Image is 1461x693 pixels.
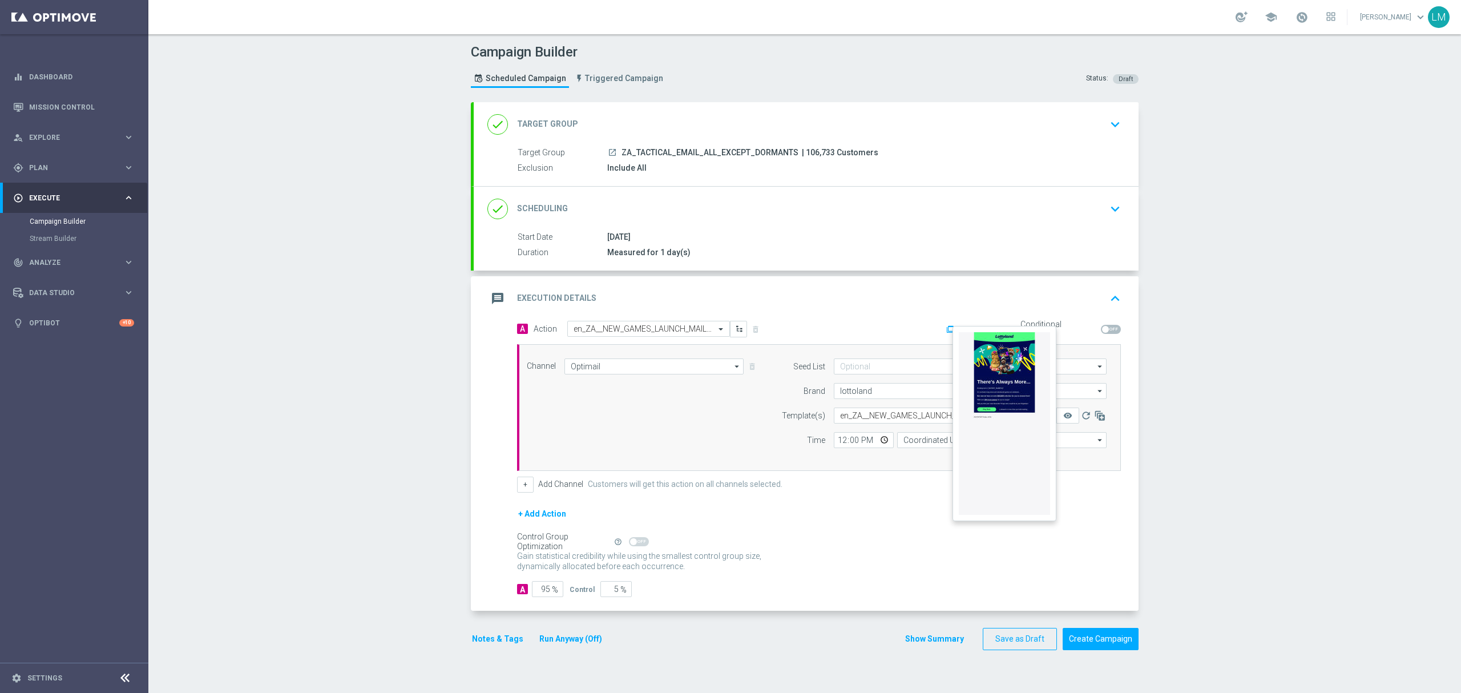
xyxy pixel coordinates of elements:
label: Template(s) [782,411,825,421]
button: lightbulb Optibot +10 [13,319,135,328]
i: person_search [13,132,23,143]
i: track_changes [13,257,23,268]
img: 36751.jpeg [959,332,1050,515]
div: person_search Explore keyboard_arrow_right [13,133,135,142]
div: done Target Group keyboard_arrow_down [487,114,1125,135]
span: Explore [29,134,123,141]
input: Select [834,383,1107,399]
div: Include All [607,162,1116,174]
div: play_circle_outline Execute keyboard_arrow_right [13,194,135,203]
i: arrow_drop_down [732,359,743,374]
h2: Target Group [517,119,578,130]
i: gps_fixed [13,163,23,173]
span: | 106,733 Customers [802,148,878,158]
span: Plan [29,164,123,171]
div: Control Group Optimization [517,532,613,551]
i: keyboard_arrow_right [123,257,134,268]
label: Target Group [518,148,607,158]
button: Data Studio keyboard_arrow_right [13,288,135,297]
a: Mission Control [29,92,134,122]
i: equalizer [13,72,23,82]
i: message [487,288,508,309]
i: done [487,199,508,219]
i: launch [608,148,617,157]
span: Execute [29,195,123,202]
label: Action [534,324,557,334]
i: settings [11,673,22,683]
ng-select: en_ZA__NEW_GAMES_LAUNCH_MAILER__EMT_ALL_EM_TAC_LT [567,321,730,337]
i: keyboard_arrow_down [1107,200,1124,217]
button: help_outline [613,535,629,548]
button: refresh [1079,408,1093,424]
div: Stream Builder [30,230,147,247]
i: help_outline [614,538,622,546]
div: Analyze [13,257,123,268]
i: arrow_drop_down [1095,359,1106,374]
div: Measured for 1 day(s) [607,247,1116,258]
a: Campaign Builder [30,217,119,226]
div: A [517,584,528,594]
span: Analyze [29,259,123,266]
button: Mission Control [13,103,135,112]
button: gps_fixed Plan keyboard_arrow_right [13,163,135,172]
a: Stream Builder [30,234,119,243]
button: Show Summary [905,632,964,646]
span: ZA_TACTICAL_EMAIL_ALL_EXCEPT_DORMANTS [621,148,798,158]
label: Customers will get this action on all channels selected. [588,480,782,489]
div: Status: [1086,74,1108,84]
span: keyboard_arrow_down [1414,11,1427,23]
label: Duration [518,248,607,258]
label: Time [807,436,825,445]
div: Dashboard [13,62,134,92]
a: Scheduled Campaign [471,69,569,88]
span: Scheduled Campaign [486,74,566,83]
div: +10 [119,319,134,327]
button: + [517,477,534,493]
div: message Execution Details keyboard_arrow_up [487,288,1125,309]
input: Select channel [564,358,744,374]
span: Triggered Campaign [585,74,663,83]
button: Save as Draft [983,628,1057,650]
div: Explore [13,132,123,143]
i: play_circle_outline [13,193,23,203]
a: [PERSON_NAME]keyboard_arrow_down [1359,9,1428,26]
i: keyboard_arrow_right [123,132,134,143]
span: % [620,585,627,595]
i: keyboard_arrow_up [1107,290,1124,307]
div: [DATE] [607,231,1116,243]
button: keyboard_arrow_up [1105,288,1125,309]
div: Plan [13,163,123,173]
span: A [517,324,528,334]
i: keyboard_arrow_right [123,287,134,298]
i: done [487,114,508,135]
div: Campaign Builder [30,213,147,230]
button: Add Promotion [945,323,1008,336]
colored-tag: Draft [1113,74,1139,83]
label: Channel [527,361,556,371]
a: Triggered Campaign [572,69,666,88]
h2: Execution Details [517,293,596,304]
h2: Scheduling [517,203,568,214]
a: Dashboard [29,62,134,92]
label: Brand [804,386,825,396]
input: Optional [834,358,1107,374]
span: school [1265,11,1277,23]
button: + Add Action [517,507,567,521]
button: keyboard_arrow_down [1105,198,1125,220]
button: equalizer Dashboard [13,72,135,82]
i: refresh [1080,410,1092,421]
a: Settings [27,675,62,682]
label: Seed List [793,362,825,372]
ng-select: en_ZA__NEW_GAMES_LAUNCH_MAILER__EMT_ALL_EM_TAC_LT [834,408,1056,424]
button: Run Anyway (Off) [538,632,603,646]
button: keyboard_arrow_down [1105,114,1125,135]
div: Execute [13,193,123,203]
label: Exclusion [518,163,607,174]
i: arrow_drop_down [1095,433,1106,448]
button: remove_red_eye [1056,408,1079,424]
span: % [552,585,558,595]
